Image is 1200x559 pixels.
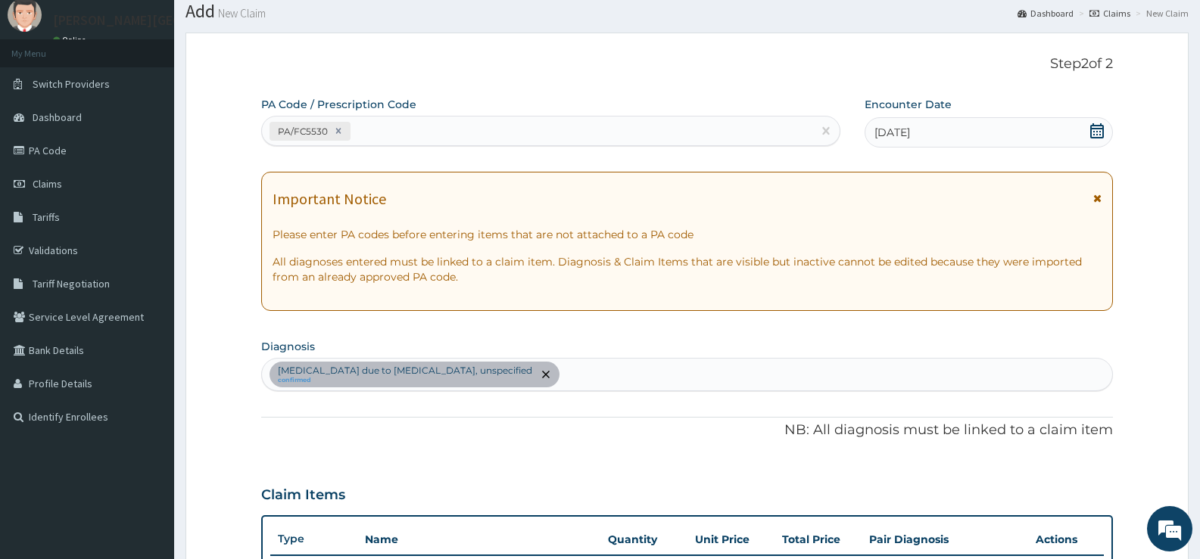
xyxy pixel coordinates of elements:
[261,487,345,504] h3: Claim Items
[1132,7,1189,20] li: New Claim
[1028,524,1104,554] th: Actions
[270,525,357,553] th: Type
[1018,7,1074,20] a: Dashboard
[33,110,82,124] span: Dashboard
[273,227,1102,242] p: Please enter PA codes before entering items that are not attached to a PA code
[539,368,553,381] span: remove selection option
[33,77,110,91] span: Switch Providers
[53,35,89,45] a: Online
[261,421,1113,440] p: NB: All diagnosis must be linked to a claim item
[79,85,254,104] div: Chat with us now
[1089,7,1130,20] a: Claims
[261,56,1113,73] p: Step 2 of 2
[862,524,1028,554] th: Pair Diagnosis
[874,125,910,140] span: [DATE]
[273,191,386,207] h1: Important Notice
[261,97,416,112] label: PA Code / Prescription Code
[278,365,532,377] p: [MEDICAL_DATA] due to [MEDICAL_DATA], unspecified
[278,377,532,384] small: confirmed
[687,524,775,554] th: Unit Price
[600,524,687,554] th: Quantity
[88,177,209,330] span: We're online!
[215,8,266,19] small: New Claim
[8,387,288,439] textarea: Type your message and hit 'Enter'
[33,177,62,191] span: Claims
[273,123,330,140] div: PA/FC5530
[273,254,1102,284] p: All diagnoses entered must be linked to a claim item. Diagnosis & Claim Items that are visible bu...
[33,277,110,290] span: Tariff Negotiation
[357,524,600,554] th: Name
[28,76,61,113] img: d_794563401_company_1708531726252_794563401
[261,339,315,354] label: Diagnosis
[33,210,60,224] span: Tariffs
[53,14,277,27] p: [PERSON_NAME][GEOGRAPHIC_DATA]
[775,524,862,554] th: Total Price
[865,97,952,112] label: Encounter Date
[185,2,1189,21] h1: Add
[248,8,285,44] div: Minimize live chat window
